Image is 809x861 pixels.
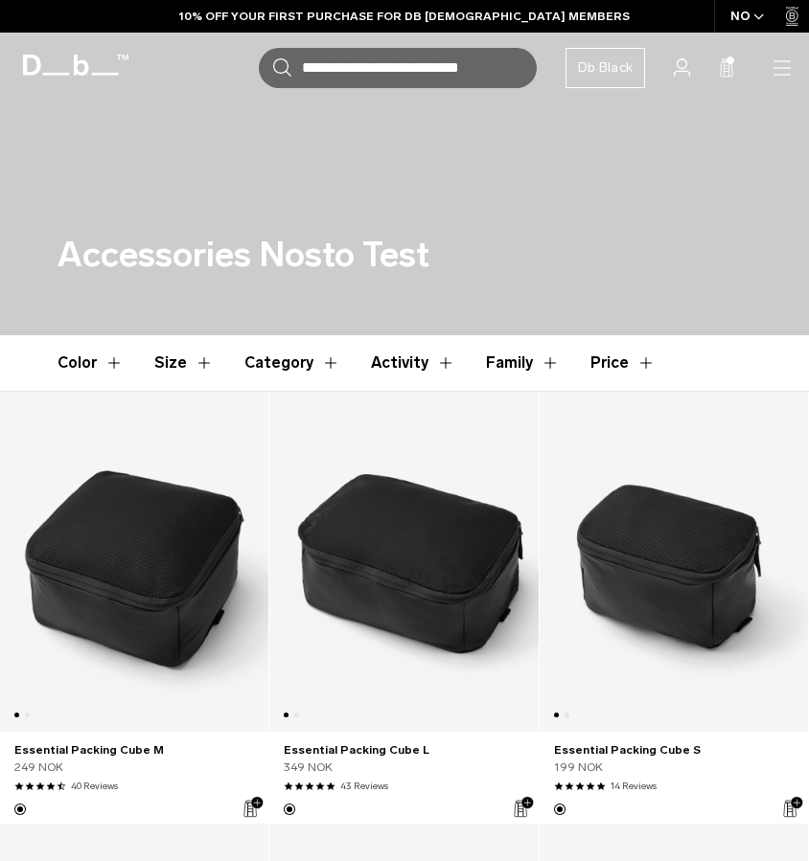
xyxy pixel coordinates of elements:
[291,698,313,732] button: Show image: 2
[562,698,584,732] button: Show image: 2
[340,780,388,794] a: 43 reviews
[244,335,340,391] button: Toggle Filter
[554,759,603,776] span: 199 NOK
[71,780,118,794] a: 40 reviews
[566,48,645,88] a: Db Black
[179,8,630,25] a: 10% OFF YOUR FIRST PURCHASE FOR DB [DEMOGRAPHIC_DATA] MEMBERS
[371,335,455,391] button: Toggle Filter
[284,804,295,815] button: Black Out
[540,392,808,731] a: Essential Packing Cube S
[14,759,63,776] span: 249 NOK
[486,335,560,391] button: Toggle Filter
[22,698,44,732] button: Show image: 2
[540,698,562,732] button: Show image: 1
[58,335,124,391] button: Toggle Filter
[775,790,808,827] button: Add to Cart
[284,759,333,776] span: 349 NOK
[154,335,214,391] button: Toggle Filter
[506,790,539,827] button: Add to Cart
[590,335,656,391] button: Toggle Price
[554,804,566,815] button: Black Out
[284,741,523,759] a: Essential Packing Cube L
[14,741,254,759] a: Essential Packing Cube M
[58,236,429,274] h1: Accessories Nosto Test
[554,741,794,759] a: Essential Packing Cube S
[14,804,26,815] button: Black Out
[236,790,268,827] button: Add to Cart
[269,392,538,731] a: Essential Packing Cube L
[269,698,291,732] button: Show image: 1
[611,780,657,794] a: 14 reviews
